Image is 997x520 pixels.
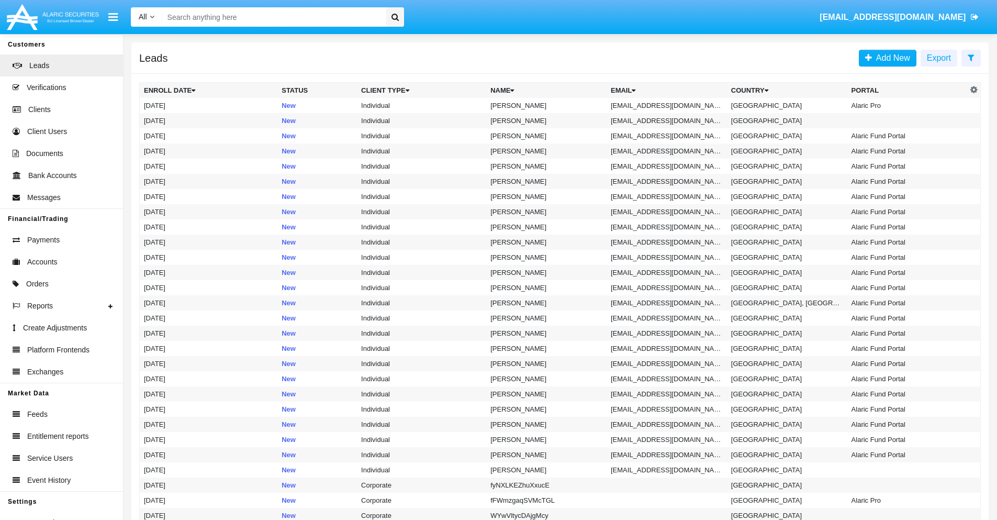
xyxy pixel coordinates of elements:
td: [DATE] [140,189,278,204]
td: [EMAIL_ADDRESS][DOMAIN_NAME] [607,432,727,447]
td: Alaric Fund Portal [847,326,968,341]
span: Service Users [27,453,73,464]
span: Reports [27,301,53,312]
td: Alaric Fund Portal [847,204,968,219]
td: [GEOGRAPHIC_DATA] [727,159,847,174]
td: [GEOGRAPHIC_DATA] [727,341,847,356]
td: [GEOGRAPHIC_DATA] [727,478,847,493]
span: Documents [26,148,63,159]
td: Individual [357,341,486,356]
td: Individual [357,356,486,371]
td: [DATE] [140,128,278,143]
td: Individual [357,113,486,128]
td: [DATE] [140,295,278,311]
td: New [277,402,357,417]
td: Alaric Fund Portal [847,250,968,265]
td: Individual [357,386,486,402]
td: Individual [357,98,486,113]
span: Payments [27,235,60,246]
td: [DATE] [140,447,278,462]
h5: Leads [139,54,168,62]
td: [EMAIL_ADDRESS][DOMAIN_NAME] [607,128,727,143]
td: [PERSON_NAME] [486,417,607,432]
td: New [277,341,357,356]
td: New [277,447,357,462]
td: Corporate [357,493,486,508]
td: [PERSON_NAME] [486,159,607,174]
td: New [277,159,357,174]
td: [GEOGRAPHIC_DATA] [727,204,847,219]
td: [GEOGRAPHIC_DATA] [727,265,847,280]
span: Platform Frontends [27,345,89,356]
span: Messages [27,192,61,203]
td: Individual [357,235,486,250]
td: [PERSON_NAME] [486,386,607,402]
td: [EMAIL_ADDRESS][DOMAIN_NAME] [607,371,727,386]
td: New [277,189,357,204]
td: [EMAIL_ADDRESS][DOMAIN_NAME] [607,174,727,189]
td: [EMAIL_ADDRESS][DOMAIN_NAME] [607,250,727,265]
span: Client Users [27,126,67,137]
td: [GEOGRAPHIC_DATA] [727,432,847,447]
td: [EMAIL_ADDRESS][DOMAIN_NAME] [607,98,727,113]
td: [GEOGRAPHIC_DATA] [727,402,847,417]
td: New [277,432,357,447]
td: Individual [357,219,486,235]
td: [EMAIL_ADDRESS][DOMAIN_NAME] [607,417,727,432]
td: New [277,295,357,311]
td: New [277,371,357,386]
td: Individual [357,265,486,280]
td: [DATE] [140,113,278,128]
td: New [277,493,357,508]
td: New [277,326,357,341]
td: [PERSON_NAME] [486,204,607,219]
td: [GEOGRAPHIC_DATA] [727,280,847,295]
a: Add New [859,50,916,67]
td: [DATE] [140,280,278,295]
td: New [277,265,357,280]
td: [PERSON_NAME] [486,311,607,326]
td: [PERSON_NAME] [486,295,607,311]
th: Name [486,83,607,98]
td: New [277,462,357,478]
td: [GEOGRAPHIC_DATA] [727,113,847,128]
td: [DATE] [140,356,278,371]
td: Alaric Fund Portal [847,280,968,295]
td: Alaric Fund Portal [847,219,968,235]
td: [DATE] [140,417,278,432]
td: [DATE] [140,219,278,235]
td: [EMAIL_ADDRESS][DOMAIN_NAME] [607,311,727,326]
td: [PERSON_NAME] [486,447,607,462]
td: [PERSON_NAME] [486,250,607,265]
td: [GEOGRAPHIC_DATA] [727,371,847,386]
span: Event History [27,475,71,486]
td: Individual [357,295,486,311]
td: Alaric Fund Portal [847,311,968,326]
td: [PERSON_NAME] [486,113,607,128]
th: Enroll Date [140,83,278,98]
td: Alaric Fund Portal [847,402,968,417]
td: Individual [357,128,486,143]
td: [DATE] [140,250,278,265]
td: [GEOGRAPHIC_DATA] [727,189,847,204]
td: [GEOGRAPHIC_DATA] [727,143,847,159]
button: Export [921,50,957,67]
td: Individual [357,280,486,295]
td: Alaric Fund Portal [847,235,968,250]
td: Individual [357,371,486,386]
span: Orders [26,279,49,290]
td: Alaric Pro [847,98,968,113]
td: New [277,128,357,143]
td: [DATE] [140,311,278,326]
td: [DATE] [140,432,278,447]
td: [DATE] [140,493,278,508]
td: [PERSON_NAME] [486,432,607,447]
td: Individual [357,159,486,174]
td: [EMAIL_ADDRESS][DOMAIN_NAME] [607,113,727,128]
a: All [131,12,162,23]
td: Corporate [357,478,486,493]
td: [PERSON_NAME] [486,326,607,341]
td: [EMAIL_ADDRESS][DOMAIN_NAME] [607,265,727,280]
td: [GEOGRAPHIC_DATA] [727,417,847,432]
td: [DATE] [140,341,278,356]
